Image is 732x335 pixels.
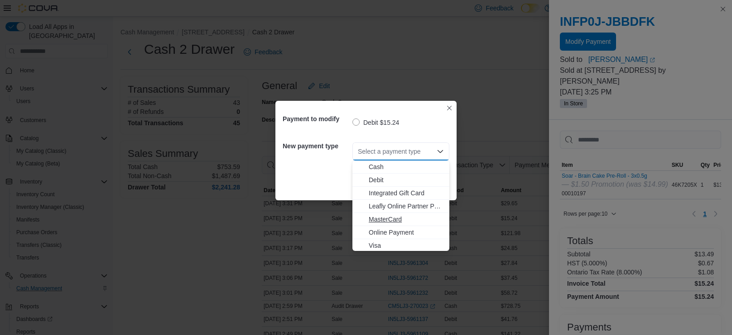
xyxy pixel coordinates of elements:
button: Integrated Gift Card [352,187,449,200]
label: Debit $15.24 [352,117,399,128]
button: Visa [352,239,449,252]
button: Close list of options [437,148,444,155]
button: Leafly Online Partner Payment [352,200,449,213]
h5: New payment type [283,137,351,155]
input: Accessible screen reader label [358,146,359,157]
span: Cash [369,162,444,171]
button: Debit [352,174,449,187]
span: Leafly Online Partner Payment [369,202,444,211]
button: Closes this modal window [444,103,455,113]
h5: Payment to modify [283,110,351,128]
button: Online Payment [352,226,449,239]
span: Online Payment [369,228,444,237]
span: Integrated Gift Card [369,189,444,198]
span: Debit [369,175,444,184]
button: Cash [352,160,449,174]
button: MasterCard [352,213,449,226]
div: Choose from the following options [352,160,449,252]
span: Visa [369,241,444,250]
span: MasterCard [369,215,444,224]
